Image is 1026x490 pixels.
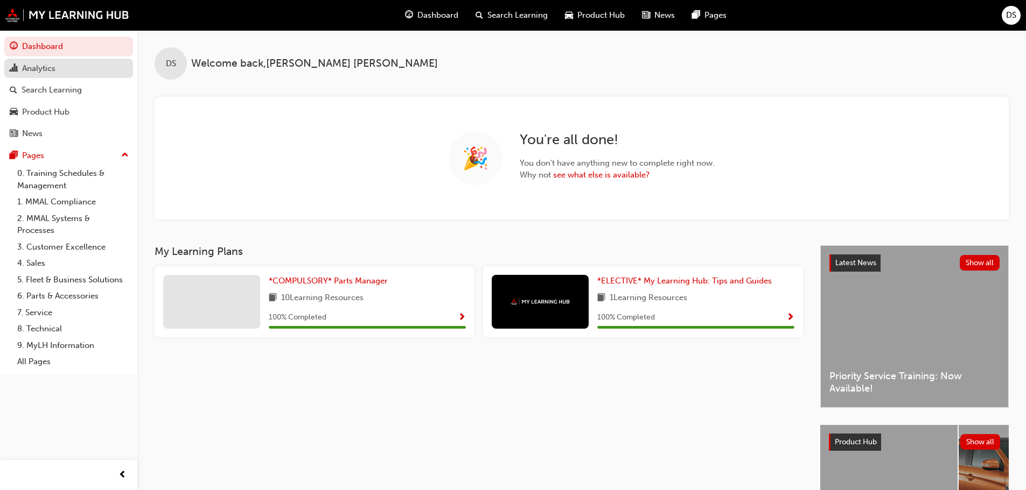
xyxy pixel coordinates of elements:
[511,299,570,306] img: mmal
[22,127,43,140] div: News
[610,292,687,305] span: 1 Learning Resources
[597,292,605,305] span: book-icon
[22,150,44,162] div: Pages
[5,8,129,22] img: mmal
[166,58,176,70] span: DS
[281,292,364,305] span: 10 Learning Resources
[4,59,133,79] a: Analytics
[13,194,133,210] a: 1. MMAL Compliance
[269,311,326,324] span: 100 % Completed
[467,4,556,26] a: search-iconSearch Learning
[704,9,727,22] span: Pages
[487,9,548,22] span: Search Learning
[10,108,18,117] span: car-icon
[462,152,489,165] span: 🎉
[829,370,1000,394] span: Priority Service Training: Now Available!
[13,304,133,321] a: 7. Service
[829,254,1000,272] a: Latest NewsShow all
[786,313,794,323] span: Show Progress
[642,9,650,22] span: news-icon
[22,62,55,75] div: Analytics
[520,169,715,181] span: Why not
[10,86,17,95] span: search-icon
[1006,9,1016,22] span: DS
[692,9,700,22] span: pages-icon
[1002,6,1021,25] button: DS
[191,58,438,70] span: Welcome back , [PERSON_NAME] [PERSON_NAME]
[13,210,133,239] a: 2. MMAL Systems & Processes
[417,9,458,22] span: Dashboard
[553,170,650,180] a: see what else is available?
[13,353,133,370] a: All Pages
[786,311,794,324] button: Show Progress
[10,151,18,161] span: pages-icon
[13,321,133,337] a: 8. Technical
[4,80,133,100] a: Search Learning
[118,468,127,482] span: prev-icon
[121,148,129,162] span: up-icon
[13,255,133,272] a: 4. Sales
[654,9,675,22] span: News
[835,437,877,446] span: Product Hub
[633,4,683,26] a: news-iconNews
[476,9,483,22] span: search-icon
[458,313,466,323] span: Show Progress
[10,42,18,52] span: guage-icon
[269,292,277,305] span: book-icon
[4,146,133,166] button: Pages
[597,275,776,287] a: *ELECTIVE* My Learning Hub: Tips and Guides
[396,4,467,26] a: guage-iconDashboard
[597,311,655,324] span: 100 % Completed
[520,131,715,148] h2: You're all done!
[4,34,133,146] button: DashboardAnalyticsSearch LearningProduct HubNews
[4,102,133,122] a: Product Hub
[577,9,625,22] span: Product Hub
[835,258,876,267] span: Latest News
[597,276,772,286] span: *ELECTIVE* My Learning Hub: Tips and Guides
[458,311,466,324] button: Show Progress
[10,64,18,74] span: chart-icon
[820,245,1009,408] a: Latest NewsShow allPriority Service Training: Now Available!
[13,165,133,194] a: 0. Training Schedules & Management
[13,239,133,255] a: 3. Customer Excellence
[960,434,1001,450] button: Show all
[556,4,633,26] a: car-iconProduct Hub
[565,9,573,22] span: car-icon
[22,106,69,118] div: Product Hub
[829,434,1000,451] a: Product HubShow all
[22,84,82,96] div: Search Learning
[13,272,133,288] a: 5. Fleet & Business Solutions
[4,37,133,56] a: Dashboard
[269,276,388,286] span: *COMPULSORY* Parts Manager
[13,337,133,354] a: 9. MyLH Information
[13,288,133,304] a: 6. Parts & Accessories
[960,255,1000,271] button: Show all
[269,275,392,287] a: *COMPULSORY* Parts Manager
[520,157,715,169] span: You don't have anything new to complete right now.
[4,124,133,144] a: News
[405,9,413,22] span: guage-icon
[155,245,803,258] h3: My Learning Plans
[683,4,735,26] a: pages-iconPages
[10,129,18,139] span: news-icon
